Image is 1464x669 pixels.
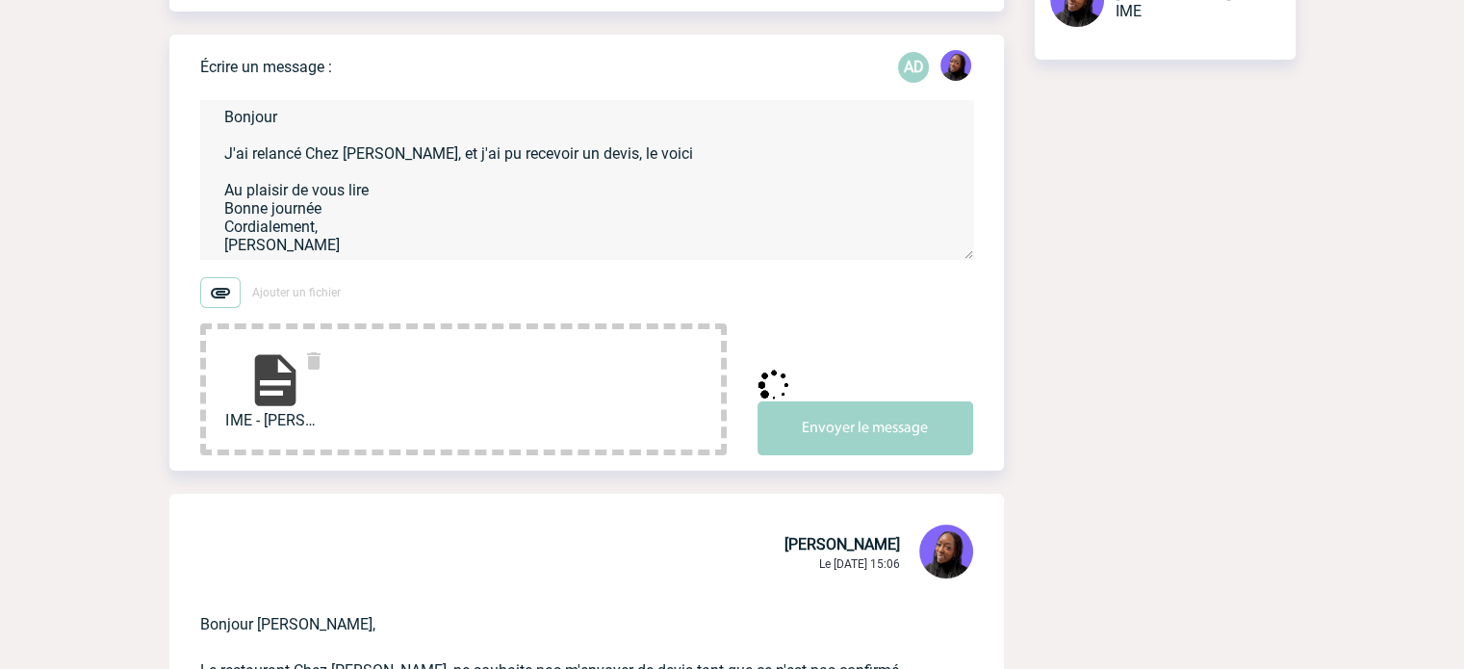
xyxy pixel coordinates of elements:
[1116,2,1142,20] span: IME
[898,52,929,83] p: AD
[898,52,929,83] div: Anne-Catherine DELECROIX
[784,535,900,553] span: [PERSON_NAME]
[244,349,306,411] img: file-document.svg
[200,58,332,76] p: Écrire un message :
[819,557,900,571] span: Le [DATE] 15:06
[225,411,325,429] span: IME - [PERSON_NAME].p...
[252,286,341,299] span: Ajouter un fichier
[940,50,971,85] div: Tabaski THIAM
[940,50,971,81] img: 131349-0.png
[758,401,973,455] button: Envoyer le message
[919,525,973,579] img: 131349-0.png
[302,349,325,373] img: delete.svg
